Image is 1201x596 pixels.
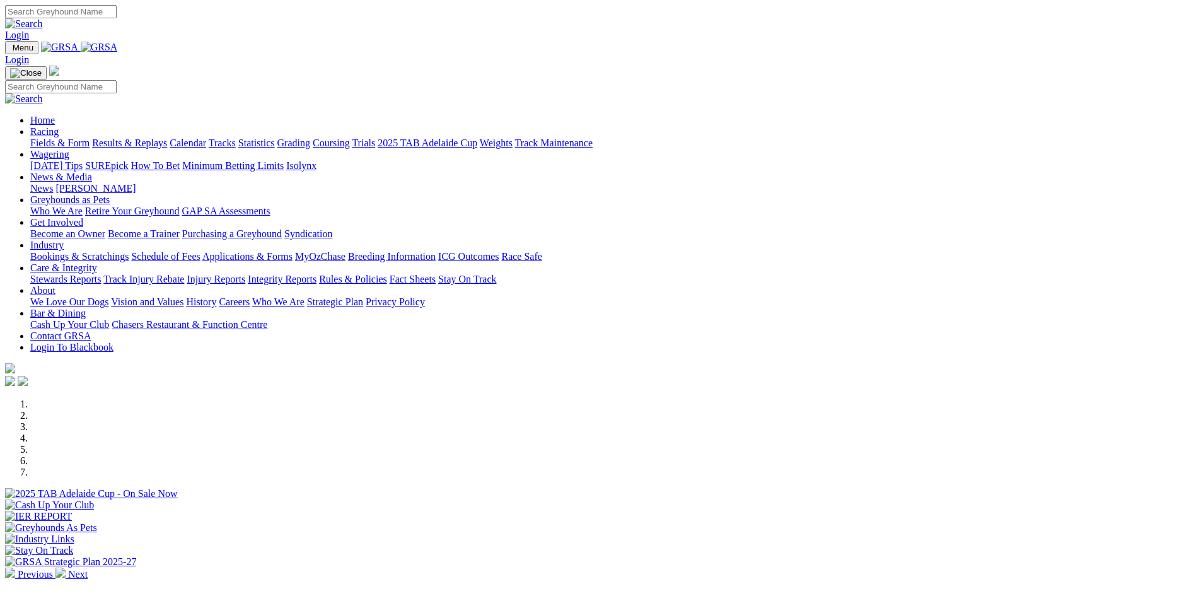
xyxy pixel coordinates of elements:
[378,137,477,148] a: 2025 TAB Adelaide Cup
[30,160,83,171] a: [DATE] Tips
[5,363,15,373] img: logo-grsa-white.png
[30,285,55,296] a: About
[68,569,88,580] span: Next
[30,296,108,307] a: We Love Our Dogs
[186,296,216,307] a: History
[286,160,316,171] a: Isolynx
[41,42,78,53] img: GRSA
[10,68,42,78] img: Close
[30,172,92,182] a: News & Media
[5,376,15,386] img: facebook.svg
[295,251,345,262] a: MyOzChase
[30,206,1196,217] div: Greyhounds as Pets
[5,93,43,105] img: Search
[187,274,245,284] a: Injury Reports
[182,160,284,171] a: Minimum Betting Limits
[5,5,117,18] input: Search
[182,206,270,216] a: GAP SA Assessments
[131,160,180,171] a: How To Bet
[5,30,29,40] a: Login
[202,251,293,262] a: Applications & Forms
[30,183,53,194] a: News
[5,500,94,511] img: Cash Up Your Club
[92,137,167,148] a: Results & Replays
[30,342,113,353] a: Login To Blackbook
[501,251,542,262] a: Race Safe
[30,228,105,239] a: Become an Owner
[85,206,180,216] a: Retire Your Greyhound
[5,80,117,93] input: Search
[390,274,436,284] a: Fact Sheets
[30,319,109,330] a: Cash Up Your Club
[18,376,28,386] img: twitter.svg
[30,115,55,126] a: Home
[515,137,593,148] a: Track Maintenance
[30,228,1196,240] div: Get Involved
[30,240,64,250] a: Industry
[30,183,1196,194] div: News & Media
[30,319,1196,330] div: Bar & Dining
[55,183,136,194] a: [PERSON_NAME]
[112,319,267,330] a: Chasers Restaurant & Function Centre
[480,137,513,148] a: Weights
[170,137,206,148] a: Calendar
[366,296,425,307] a: Privacy Policy
[30,137,1196,149] div: Racing
[30,251,129,262] a: Bookings & Scratchings
[5,545,73,556] img: Stay On Track
[81,42,118,53] img: GRSA
[30,149,69,160] a: Wagering
[438,251,499,262] a: ICG Outcomes
[5,488,178,500] img: 2025 TAB Adelaide Cup - On Sale Now
[284,228,332,239] a: Syndication
[111,296,183,307] a: Vision and Values
[5,66,47,80] button: Toggle navigation
[182,228,282,239] a: Purchasing a Greyhound
[30,308,86,318] a: Bar & Dining
[5,54,29,65] a: Login
[30,160,1196,172] div: Wagering
[30,137,90,148] a: Fields & Form
[5,534,74,545] img: Industry Links
[30,330,91,341] a: Contact GRSA
[30,194,110,205] a: Greyhounds as Pets
[352,137,375,148] a: Trials
[131,251,200,262] a: Schedule of Fees
[30,217,83,228] a: Get Involved
[85,160,128,171] a: SUREpick
[5,511,72,522] img: IER REPORT
[103,274,184,284] a: Track Injury Rebate
[209,137,236,148] a: Tracks
[5,522,97,534] img: Greyhounds As Pets
[238,137,275,148] a: Statistics
[319,274,387,284] a: Rules & Policies
[307,296,363,307] a: Strategic Plan
[30,296,1196,308] div: About
[30,206,83,216] a: Who We Are
[277,137,310,148] a: Grading
[5,569,55,580] a: Previous
[5,568,15,578] img: chevron-left-pager-white.svg
[252,296,305,307] a: Who We Are
[30,126,59,137] a: Racing
[30,274,1196,285] div: Care & Integrity
[18,569,53,580] span: Previous
[30,274,101,284] a: Stewards Reports
[313,137,350,148] a: Coursing
[438,274,496,284] a: Stay On Track
[55,569,88,580] a: Next
[30,262,97,273] a: Care & Integrity
[348,251,436,262] a: Breeding Information
[5,556,136,568] img: GRSA Strategic Plan 2025-27
[55,568,66,578] img: chevron-right-pager-white.svg
[13,43,33,52] span: Menu
[49,66,59,76] img: logo-grsa-white.png
[5,41,38,54] button: Toggle navigation
[5,18,43,30] img: Search
[248,274,316,284] a: Integrity Reports
[30,251,1196,262] div: Industry
[108,228,180,239] a: Become a Trainer
[219,296,250,307] a: Careers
